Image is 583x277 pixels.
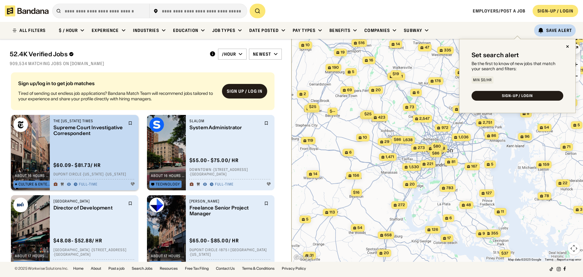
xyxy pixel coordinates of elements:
[473,8,525,14] a: Employers/Post a job
[332,65,339,70] span: 190
[308,138,313,143] span: 119
[418,145,425,151] span: 273
[352,69,354,74] span: 5
[491,133,496,138] span: 86
[386,154,394,160] span: 1,471
[353,190,360,195] span: $16
[10,70,282,262] div: grid
[404,28,422,33] div: Subway
[19,28,46,33] div: ALL FILTERS
[393,71,399,76] span: $19
[156,182,180,186] div: Technology
[53,172,135,177] div: Dupont Circle · [US_STATE] · [US_STATE]
[502,94,533,98] div: SIGN-UP / LOGIN
[410,182,415,187] span: 20
[508,258,541,261] span: Map data ©2025 Google
[59,28,78,33] div: $ / hour
[13,198,28,212] img: Baltimore Museum of Industry logo
[486,191,492,196] span: 127
[447,236,451,241] span: 17
[364,112,372,116] span: $25
[419,116,430,121] span: 2,547
[378,115,385,120] span: 423
[133,28,159,33] div: Industries
[189,205,261,216] div: Freelance Senior Project Manager
[546,28,572,33] div: Save Alert
[568,242,580,254] button: Map camera controls
[544,193,549,199] span: 78
[472,61,563,71] div: Be the first to know of new jobs that match your search and filters:
[310,253,314,258] span: 31
[53,237,102,244] div: $ 48.08 - $52.88 / hr
[501,209,504,214] span: 11
[432,151,439,155] span: $86
[149,117,164,132] img: Slalom logo
[293,254,313,262] a: Open this area in Google Maps (opens a new window)
[311,106,317,111] span: 441
[189,125,261,130] div: System Administrator
[459,135,469,140] span: 1,036
[149,198,164,212] img: Edelman logo
[330,109,335,113] span: $--
[432,227,438,232] span: 126
[19,182,50,186] div: Culture & Entertainment
[394,137,401,142] span: $86
[545,258,553,261] a: Terms (opens in new tab)
[306,217,309,222] span: 5
[471,164,477,169] span: 167
[364,28,390,33] div: Companies
[409,164,419,170] span: 1,530
[349,150,352,155] span: 6
[384,139,389,144] span: 29
[446,185,453,191] span: 783
[212,28,235,33] div: Job Types
[242,267,274,270] a: Terms & Conditions
[151,174,186,178] div: about 16 hours ago
[18,91,217,102] div: Tired of sending out endless job applications? Bandana Match Team will recommend jobs tailored to...
[410,105,414,110] span: 73
[15,254,50,258] div: about 17 hours ago
[472,51,519,59] div: Set search alert
[92,28,119,33] div: Experience
[15,267,68,270] div: © 2025 Workwise Solutions Inc.
[329,210,335,215] span: 113
[501,251,508,255] span: $37
[358,40,365,46] span: 516
[525,134,530,139] span: 96
[578,123,580,128] span: 5
[215,182,234,187] div: Full-time
[427,161,433,167] span: 221
[13,117,28,132] img: The New York Times logo
[384,233,392,238] span: 658
[384,251,389,256] span: 20
[53,119,124,123] div: The [US_STATE] Times
[425,45,429,50] span: 47
[482,231,485,236] span: 9
[353,173,359,178] span: 156
[491,162,493,167] span: 5
[10,61,282,66] div: 909,534 matching jobs on [DOMAIN_NAME]
[10,50,205,58] div: 52.4K Verified Jobs
[567,144,571,150] span: 71
[398,203,405,208] span: 272
[227,88,262,94] div: Sign up / Log in
[5,5,49,16] img: Bandana logotype
[396,42,400,47] span: 14
[249,28,279,33] div: Date Posted
[563,181,568,186] span: 22
[544,125,549,130] span: 54
[357,225,362,230] span: 54
[435,78,441,84] span: 176
[222,51,236,57] div: /hour
[293,254,313,262] img: Google
[452,159,455,164] span: 81
[417,90,419,95] span: 6
[537,8,573,14] div: SIGN-UP / LOGIN
[73,267,84,270] a: Home
[580,207,582,212] span: 3
[173,28,198,33] div: Education
[18,81,217,86] div: Sign up/log in to get job matches
[376,88,381,93] span: 20
[189,167,271,177] div: Downtown · [STREET_ADDRESS] · [GEOGRAPHIC_DATA]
